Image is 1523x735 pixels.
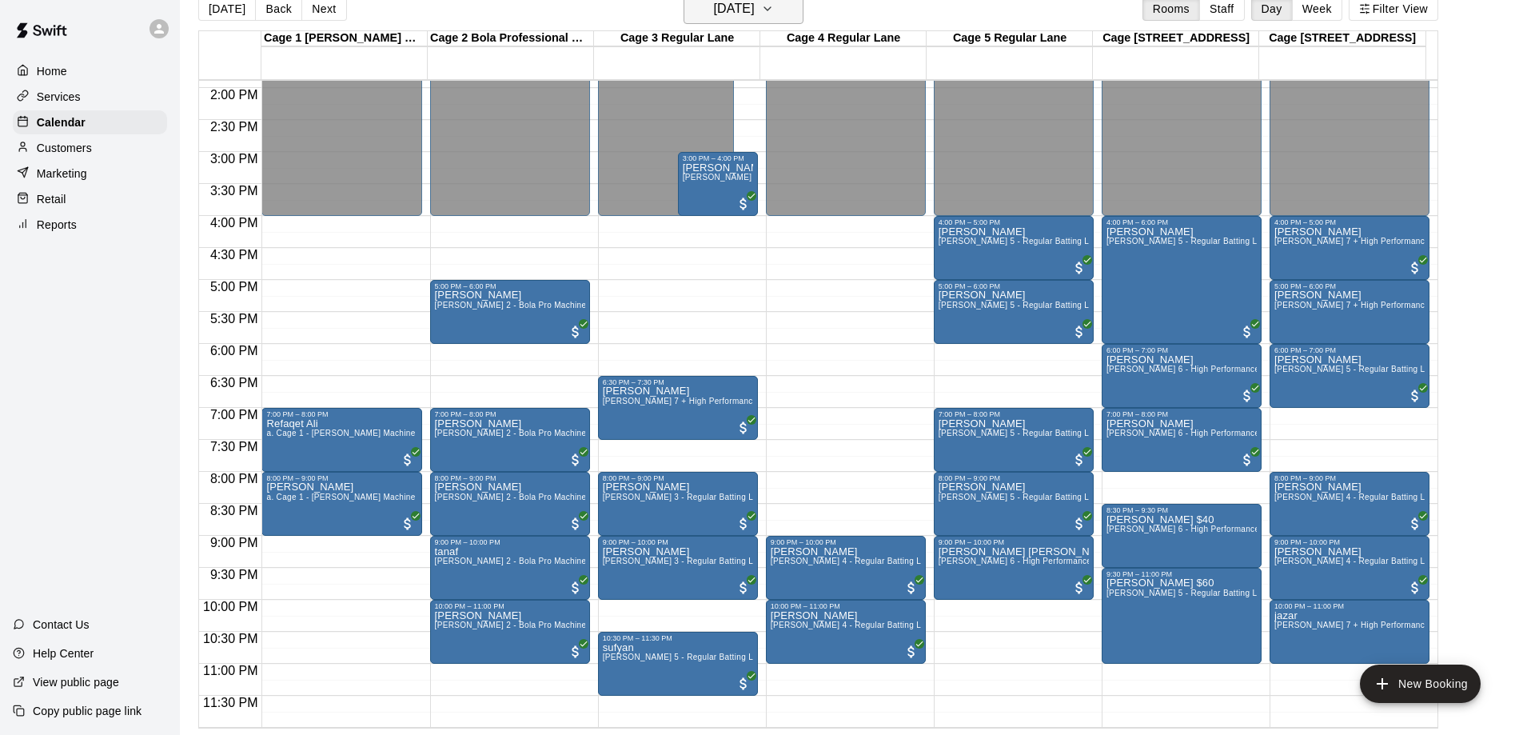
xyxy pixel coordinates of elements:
span: [PERSON_NAME] 4 - Regular Batting Lane [771,621,935,629]
div: 6:00 PM – 7:00 PM [1106,346,1257,354]
div: 9:00 PM – 10:00 PM: Ajay Bhora [598,536,758,600]
a: Customers [13,136,167,160]
div: 7:00 PM – 8:00 PM [266,410,417,418]
span: All customers have paid [736,580,752,596]
div: 7:00 PM – 8:00 PM [939,410,1089,418]
span: 8:00 PM [206,472,262,485]
button: add [1360,665,1481,703]
span: [PERSON_NAME] 2 - Bola Pro Machine Lane [435,493,608,501]
div: Cage 5 Regular Lane [927,31,1093,46]
span: All customers have paid [1407,580,1423,596]
span: [PERSON_NAME] 3 - Regular Batting Lane [603,493,767,501]
div: Calendar [13,110,167,134]
div: 8:00 PM – 9:00 PM: Shahriar Hasan [1270,472,1429,536]
div: 6:00 PM – 7:00 PM: farhat [1270,344,1429,408]
a: Marketing [13,162,167,186]
a: Services [13,85,167,109]
div: 6:30 PM – 7:30 PM [603,378,753,386]
span: 7:30 PM [206,440,262,453]
div: 10:00 PM – 11:00 PM [771,602,921,610]
div: 10:00 PM – 11:00 PM [1274,602,1425,610]
span: All customers have paid [1071,580,1087,596]
div: 8:00 PM – 9:00 PM: a. Cage 1 - TrueMan Bola Machine [261,472,421,536]
span: All customers have paid [736,420,752,436]
div: 4:00 PM – 6:00 PM: gurdip [1102,216,1262,344]
span: All customers have paid [1239,324,1255,340]
span: [PERSON_NAME] 4 - Regular Batting Lane [1274,557,1439,565]
div: 9:00 PM – 10:00 PM [1274,538,1425,546]
div: Cage 2 Bola Professional Machine [428,31,594,46]
span: 10:30 PM [199,632,261,645]
div: 9:00 PM – 10:00 PM: Syed Ali Ahmed [934,536,1094,600]
span: 3:00 PM [206,152,262,166]
div: 10:00 PM – 11:00 PM [435,602,585,610]
span: 7:00 PM [206,408,262,421]
span: All customers have paid [1071,516,1087,532]
div: 10:00 PM – 11:00 PM: jazar [1270,600,1429,664]
a: Home [13,59,167,83]
p: Marketing [37,166,87,182]
span: [PERSON_NAME] 4 - Regular Batting Lane [771,557,935,565]
p: Contact Us [33,617,90,633]
span: 6:30 PM [206,376,262,389]
span: All customers have paid [1407,260,1423,276]
div: 4:00 PM – 5:00 PM: gurdip [1270,216,1429,280]
div: 9:00 PM – 10:00 PM: Abdullah Siddique [766,536,926,600]
div: 3:00 PM – 4:00 PM: Mohit Bhakta $40 [678,152,758,216]
span: [PERSON_NAME] 6 - High Performance Lane [1106,525,1281,533]
div: 7:00 PM – 8:00 PM [435,410,585,418]
span: [PERSON_NAME] 7 + High Performance Lane [1274,301,1451,310]
span: [PERSON_NAME] 6 - High Performance Lane [1106,429,1281,437]
div: 4:00 PM – 5:00 PM [939,218,1089,226]
span: [PERSON_NAME] 6 - High Performance Lane [1106,365,1281,373]
div: 9:30 PM – 11:00 PM [1106,570,1257,578]
p: Services [37,89,81,105]
div: Cage 3 Regular Lane [594,31,760,46]
span: All customers have paid [903,580,919,596]
span: All customers have paid [568,324,584,340]
span: 11:30 PM [199,696,261,709]
div: 8:00 PM – 9:00 PM: Ajay Bhora [598,472,758,536]
div: 8:00 PM – 9:00 PM [603,474,753,482]
div: Cage [STREET_ADDRESS] [1259,31,1425,46]
span: [PERSON_NAME] 5 - Regular Batting Lane [939,429,1103,437]
span: 9:30 PM [206,568,262,581]
div: 7:00 PM – 8:00 PM [1106,410,1257,418]
div: 9:00 PM – 10:00 PM [771,538,921,546]
span: [PERSON_NAME] 7 + High Performance Lane [1274,621,1451,629]
div: 4:00 PM – 5:00 PM [1274,218,1425,226]
div: 7:00 PM – 8:00 PM: Sudy Srirama [1102,408,1262,472]
div: 10:00 PM – 11:00 PM: Ayan Ali [766,600,926,664]
div: 5:00 PM – 6:00 PM: gurdip [934,280,1094,344]
span: 2:30 PM [206,120,262,134]
div: 8:00 PM – 9:00 PM [435,474,585,482]
span: All customers have paid [903,644,919,660]
span: All customers have paid [568,644,584,660]
div: 8:00 PM – 9:00 PM [266,474,417,482]
span: [PERSON_NAME] 5 - Regular Batting Lane [939,493,1103,501]
div: Cage 4 Regular Lane [760,31,927,46]
p: Customers [37,140,92,156]
div: 8:30 PM – 9:30 PM [1106,506,1257,514]
span: All customers have paid [568,452,584,468]
span: All customers have paid [736,196,752,212]
div: 6:00 PM – 7:00 PM: Sudy Srirama [1102,344,1262,408]
div: 4:00 PM – 6:00 PM [1106,218,1257,226]
a: Reports [13,213,167,237]
span: 3:30 PM [206,184,262,198]
div: 5:00 PM – 6:00 PM: amit [1270,280,1429,344]
p: Calendar [37,114,86,130]
div: 7:00 PM – 8:00 PM: Jay Vaghela [934,408,1094,472]
div: Cage 1 [PERSON_NAME] Machine [261,31,428,46]
p: Retail [37,191,66,207]
span: [PERSON_NAME] 5 - Regular Batting Lane [1106,589,1271,597]
div: 9:30 PM – 11:00 PM: irtiza $60 [1102,568,1262,664]
div: 9:00 PM – 10:00 PM [939,538,1089,546]
span: a. Cage 1 - [PERSON_NAME] Machine [266,493,415,501]
span: 6:00 PM [206,344,262,358]
p: Copy public page link [33,703,142,719]
span: All customers have paid [568,580,584,596]
div: 3:00 PM – 4:00 PM [683,154,753,162]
